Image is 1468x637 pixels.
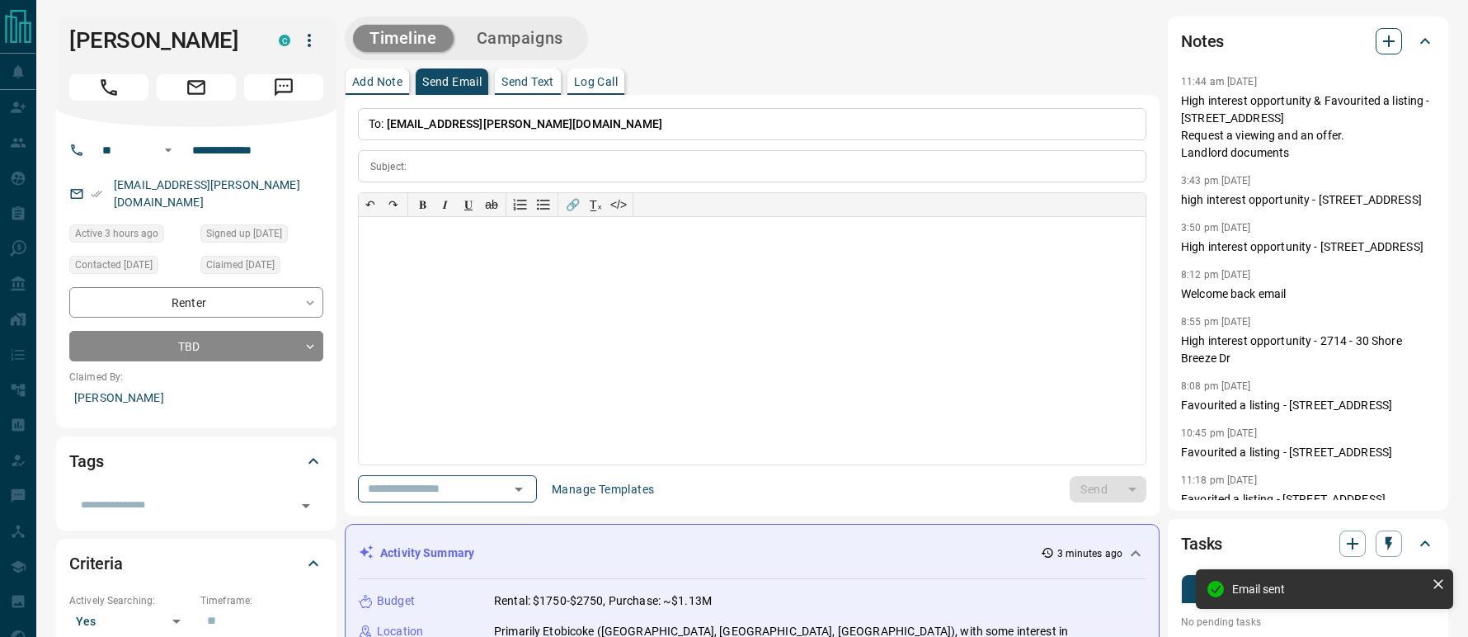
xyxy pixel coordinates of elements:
[69,331,323,361] div: TBD
[494,592,712,610] p: Rental: $1750-$2750, Purchase: ~$1.13M
[157,74,236,101] span: Email
[69,385,323,412] p: [PERSON_NAME]
[69,448,103,474] h2: Tags
[69,287,323,318] div: Renter
[457,193,480,216] button: 𝐔
[1181,28,1224,54] h2: Notes
[607,193,630,216] button: </>
[279,35,290,46] div: condos.ca
[1181,76,1257,87] p: 11:44 am [DATE]
[411,193,434,216] button: 𝐁
[434,193,457,216] button: 𝑰
[1181,524,1435,564] div: Tasks
[574,76,618,87] p: Log Call
[69,544,323,583] div: Criteria
[480,193,503,216] button: ab
[75,225,158,242] span: Active 3 hours ago
[69,593,192,608] p: Actively Searching:
[1181,285,1435,303] p: Welcome back email
[382,193,405,216] button: ↷
[1070,476,1146,503] div: split button
[542,476,664,503] button: Manage Templates
[200,224,323,248] div: Thu Jan 25 2024
[69,256,192,279] div: Wed Jun 04 2025
[1181,444,1435,461] p: Favourited a listing - [STREET_ADDRESS]
[69,441,323,481] div: Tags
[507,478,530,501] button: Open
[509,193,532,216] button: Numbered list
[1181,397,1435,414] p: Favourited a listing - [STREET_ADDRESS]
[244,74,323,101] span: Message
[1181,222,1251,234] p: 3:50 pm [DATE]
[353,25,454,52] button: Timeline
[69,74,148,101] span: Call
[75,257,153,273] span: Contacted [DATE]
[1181,531,1222,557] h2: Tasks
[69,550,123,577] h2: Criteria
[1181,610,1435,635] p: No pending tasks
[69,370,323,385] p: Claimed By:
[1181,269,1251,281] p: 8:12 pm [DATE]
[1181,191,1435,209] p: high interest opportunity - [STREET_ADDRESS]
[200,256,323,279] div: Fri Jan 26 2024
[1181,92,1435,162] p: High interest opportunity & Favourited a listing - [STREET_ADDRESS] Request a viewing and an offe...
[485,198,498,211] s: ab
[1232,583,1425,596] div: Email sent
[69,224,192,248] div: Wed Oct 15 2025
[584,193,607,216] button: T̲ₓ
[1181,474,1257,486] p: 11:18 pm [DATE]
[460,25,580,52] button: Campaigns
[206,257,275,273] span: Claimed [DATE]
[422,76,482,87] p: Send Email
[1181,380,1251,392] p: 8:08 pm [DATE]
[464,198,473,211] span: 𝐔
[1181,333,1435,367] p: High interest opportunity - 2714 - 30 Shore Breeze Dr
[114,178,300,209] a: [EMAIL_ADDRESS][PERSON_NAME][DOMAIN_NAME]
[69,27,254,54] h1: [PERSON_NAME]
[358,108,1146,140] p: To:
[370,159,407,174] p: Subject:
[377,592,415,610] p: Budget
[294,494,318,517] button: Open
[91,188,102,200] svg: Email Verified
[1181,427,1257,439] p: 10:45 pm [DATE]
[200,593,323,608] p: Timeframe:
[1181,175,1251,186] p: 3:43 pm [DATE]
[1181,21,1435,61] div: Notes
[1181,491,1435,508] p: Favorited a listing - [STREET_ADDRESS]
[532,193,555,216] button: Bullet list
[380,545,474,562] p: Activity Summary
[359,193,382,216] button: ↶
[501,76,554,87] p: Send Text
[1181,316,1251,328] p: 8:55 pm [DATE]
[359,538,1146,569] div: Activity Summary3 minutes ago
[158,140,178,160] button: Open
[206,225,282,242] span: Signed up [DATE]
[1181,238,1435,256] p: High interest opportunity - [STREET_ADDRESS]
[69,608,192,635] div: Yes
[387,117,662,130] span: [EMAIL_ADDRESS][PERSON_NAME][DOMAIN_NAME]
[1057,546,1122,561] p: 3 minutes ago
[352,76,402,87] p: Add Note
[561,193,584,216] button: 🔗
